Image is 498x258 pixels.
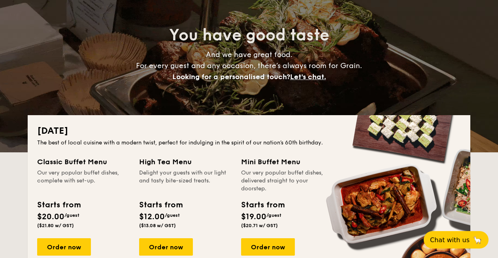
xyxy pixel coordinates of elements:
div: Order now [37,238,91,256]
div: Starts from [37,199,80,211]
span: You have good taste [169,26,329,45]
span: And we have great food. For every guest and any occasion, there’s always room for Grain. [136,50,362,81]
span: $20.00 [37,212,64,222]
div: High Tea Menu [139,156,232,167]
div: Order now [139,238,193,256]
button: Chat with us🦙 [424,231,489,249]
span: $12.00 [139,212,165,222]
span: /guest [64,212,79,218]
div: Mini Buffet Menu [241,156,334,167]
div: Our very popular buffet dishes, complete with set-up. [37,169,130,193]
span: ($13.08 w/ GST) [139,223,176,228]
span: /guest [266,212,281,218]
span: Chat with us [430,236,470,244]
h2: [DATE] [37,125,461,137]
div: Our very popular buffet dishes, delivered straight to your doorstep. [241,169,334,193]
div: Order now [241,238,295,256]
span: ($20.71 w/ GST) [241,223,278,228]
span: $19.00 [241,212,266,222]
span: 🦙 [473,235,482,245]
div: Delight your guests with our light and tasty bite-sized treats. [139,169,232,193]
span: ($21.80 w/ GST) [37,223,74,228]
span: /guest [165,212,180,218]
div: Classic Buffet Menu [37,156,130,167]
div: Starts from [139,199,182,211]
span: Looking for a personalised touch? [172,72,290,81]
div: The best of local cuisine with a modern twist, perfect for indulging in the spirit of our nation’... [37,139,461,147]
div: Starts from [241,199,284,211]
span: Let's chat. [290,72,326,81]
